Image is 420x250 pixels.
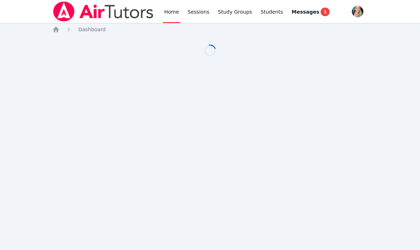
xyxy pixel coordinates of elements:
[292,8,319,15] span: Messages
[321,8,329,16] span: 1
[52,1,154,22] img: Air Tutors
[78,26,105,33] a: Dashboard
[78,27,105,32] span: Dashboard
[52,26,367,33] nav: Breadcrumb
